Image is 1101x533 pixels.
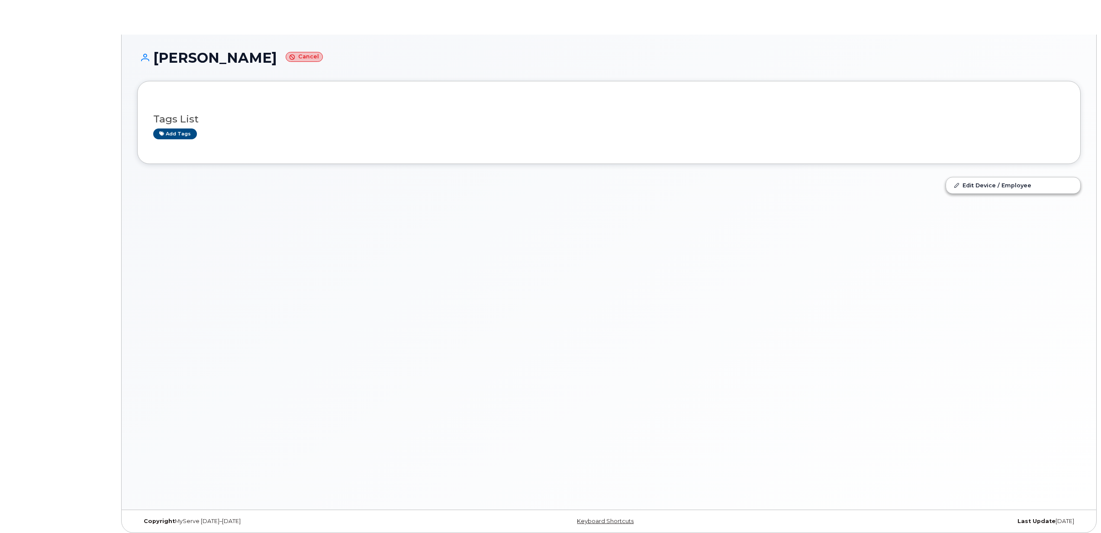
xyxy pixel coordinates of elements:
h1: [PERSON_NAME] [137,50,1081,65]
a: Keyboard Shortcuts [577,518,634,524]
strong: Last Update [1017,518,1056,524]
div: MyServe [DATE]–[DATE] [137,518,452,525]
h3: Tags List [153,114,1065,125]
strong: Copyright [144,518,175,524]
div: [DATE] [766,518,1081,525]
a: Edit Device / Employee [946,177,1080,193]
small: Cancel [286,52,323,62]
a: Add tags [153,128,197,139]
